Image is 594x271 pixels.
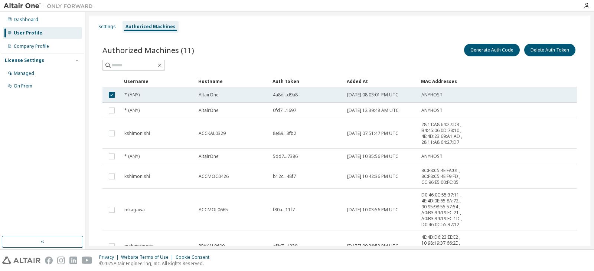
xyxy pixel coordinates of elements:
div: Username [124,75,192,87]
button: Generate Auth Code [464,44,520,56]
span: mshimamoto [124,243,153,249]
span: ACCMOC0426 [199,173,229,179]
img: altair_logo.svg [2,257,40,264]
img: instagram.svg [57,257,65,264]
img: facebook.svg [45,257,53,264]
span: 28:11:A8:64:27:D3 , B4:45:06:0D:78:10 , 4E:4D:23:69:A1:AD , 28:11:A8:64:27:D7 [421,122,497,145]
span: [DATE] 07:51:47 PM UTC [347,130,398,136]
span: 8e89...3fb2 [273,130,296,136]
span: kshimonishi [124,130,150,136]
div: Settings [98,24,116,30]
span: [DATE] 12:39:48 AM UTC [347,108,399,113]
div: Managed [14,70,34,76]
span: 8C:F8:C5:4E:FA:01 , 8C:F8:C5:4E:F9:FD , CC:96:E5:00:FC:05 [421,168,497,185]
button: Delete Auth Token [524,44,575,56]
span: * (ANY) [124,108,140,113]
img: linkedin.svg [69,257,77,264]
span: ACCMOL0665 [199,207,228,213]
span: [DATE] 10:03:56 PM UTC [347,207,398,213]
img: youtube.svg [82,257,92,264]
img: Altair One [4,2,97,10]
span: [DATE] 10:42:36 PM UTC [347,173,398,179]
span: ANYHOST [421,153,443,159]
span: RPAKAL0690 [199,243,225,249]
span: 4a8d...d9a8 [273,92,298,98]
div: License Settings [5,57,44,63]
span: kshimonishi [124,173,150,179]
span: mkagawa [124,207,145,213]
span: 0fd7...1697 [273,108,296,113]
span: 5dd7...7386 [273,153,298,159]
span: AltairOne [199,92,219,98]
span: * (ANY) [124,92,140,98]
div: Cookie Consent [176,254,214,260]
span: ANYHOST [421,108,443,113]
span: ACCKAL0329 [199,130,226,136]
span: 4E:4D:D6:23:EE:E2 , 10:98:19:37:66:2E , 4C:D7:17:F1:F5:0B , 8C:E9:EE:2F:C8:44 , 8C:E9:EE:2F:C8:48 [421,234,497,258]
div: Website Terms of Use [121,254,176,260]
span: * (ANY) [124,153,140,159]
span: Authorized Machines (11) [102,45,194,55]
span: [DATE] 08:03:01 PM UTC [347,92,398,98]
span: f80a...11f7 [273,207,295,213]
span: a5b7...4239 [273,243,297,249]
span: ANYHOST [421,92,443,98]
span: D0:46:0C:55:37:11 , 4E:4D:0E:65:8A:72 , 90:95:98:55:57:54 , A0:B3:39:19:EC:21 , A0:B3:39:19:EC:1D... [421,192,497,228]
div: Privacy [99,254,121,260]
div: Auth Token [272,75,341,87]
div: Authorized Machines [125,24,176,30]
div: Company Profile [14,43,49,49]
span: [DATE] 09:36:53 PM UTC [347,243,398,249]
span: b12c...48f7 [273,173,296,179]
div: Added At [347,75,415,87]
span: AltairOne [199,153,219,159]
div: User Profile [14,30,42,36]
p: © 2025 Altair Engineering, Inc. All Rights Reserved. [99,260,214,267]
div: Hostname [198,75,267,87]
div: Dashboard [14,17,38,23]
span: AltairOne [199,108,219,113]
span: [DATE] 10:35:56 PM UTC [347,153,398,159]
div: MAC Addresses [421,75,497,87]
div: On Prem [14,83,32,89]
